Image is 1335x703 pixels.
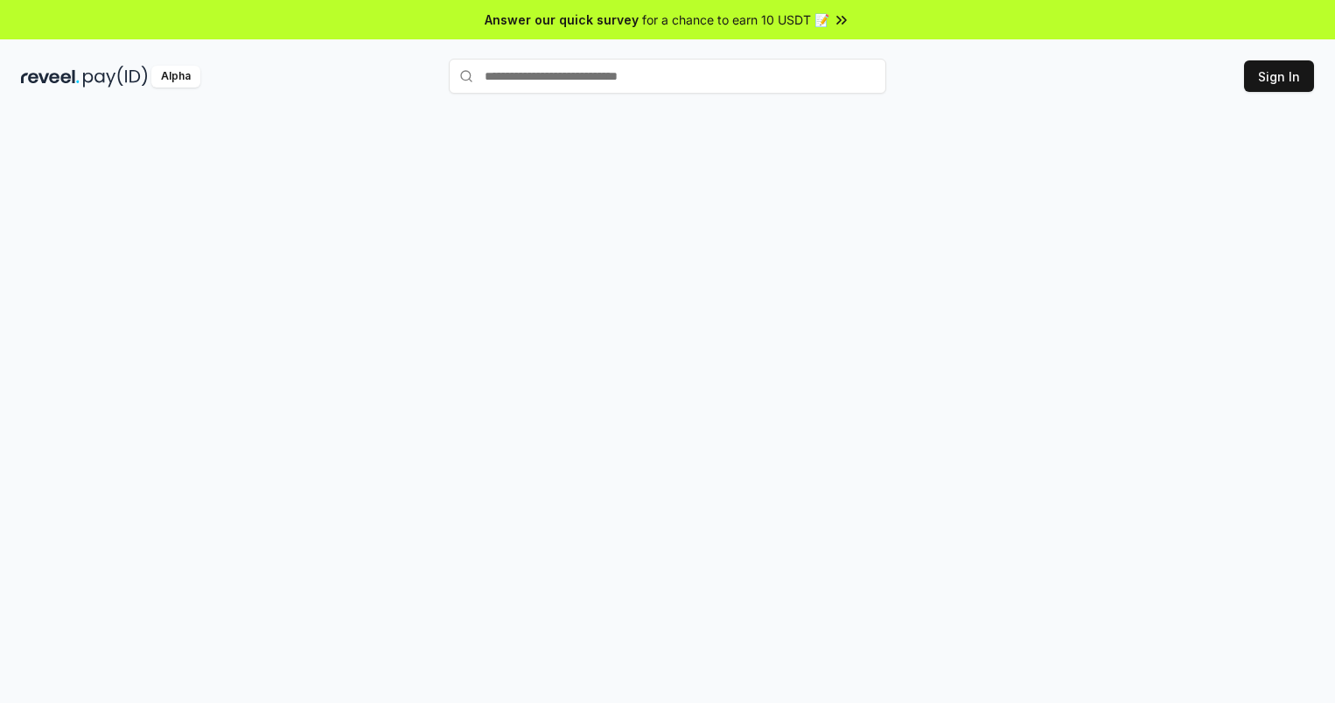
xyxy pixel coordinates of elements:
div: Alpha [151,66,200,88]
span: Answer our quick survey [485,11,639,29]
img: pay_id [83,66,148,88]
img: reveel_dark [21,66,80,88]
span: for a chance to earn 10 USDT 📝 [642,11,829,29]
button: Sign In [1244,60,1314,92]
